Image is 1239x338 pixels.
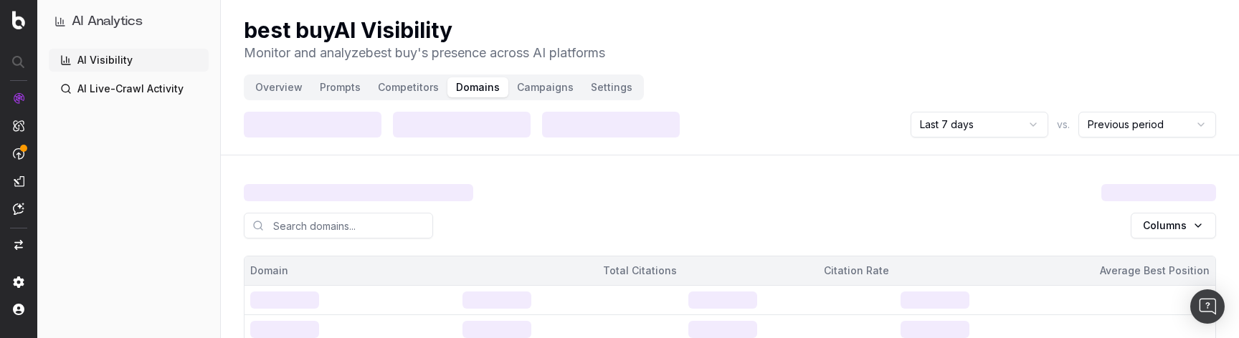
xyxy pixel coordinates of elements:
input: Search domains... [244,213,433,238]
img: Assist [13,203,24,215]
img: Activation [13,148,24,160]
button: Columns [1131,213,1216,238]
button: Overview [247,77,311,97]
a: AI Live-Crawl Activity [49,77,209,100]
div: Citation Rate [688,264,889,278]
p: Monitor and analyze best buy 's presence across AI platforms [244,43,605,63]
button: AI Analytics [54,11,203,32]
img: Intelligence [13,120,24,132]
img: Setting [13,276,24,288]
div: Average Best Position [901,264,1210,278]
img: Analytics [13,92,24,104]
button: Settings [582,77,641,97]
img: My account [13,304,24,315]
a: AI Visibility [49,49,209,72]
button: Domains [447,77,508,97]
div: Open Intercom Messenger [1190,289,1225,324]
h1: AI Analytics [72,11,143,32]
img: Switch project [14,240,23,250]
button: Competitors [369,77,447,97]
img: Botify logo [12,11,25,29]
span: vs. [1057,117,1070,132]
div: Total Citations [462,264,677,278]
div: Domain [250,264,451,278]
img: Studio [13,175,24,187]
button: Campaigns [508,77,582,97]
button: Prompts [311,77,369,97]
h1: best buy AI Visibility [244,17,605,43]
